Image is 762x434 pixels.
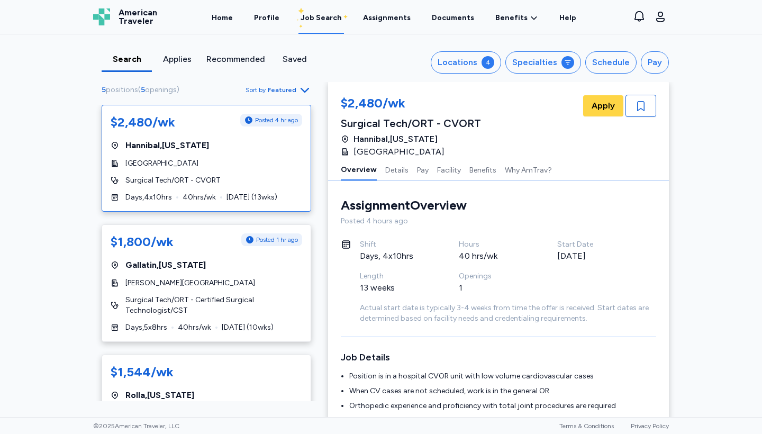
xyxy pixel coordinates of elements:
button: Sort byFeatured [246,84,311,96]
div: Locations [438,56,477,69]
div: Actual start date is typically 3-4 weeks from time the offer is received. Start dates are determi... [360,303,656,324]
a: Privacy Policy [631,422,669,430]
span: Surgical Tech/ORT - Certified Surgical Technologist/CST [125,295,302,316]
div: Search [106,53,148,66]
li: When CV cases are not scheduled, work is in the general OR [349,386,656,396]
button: Schedule [585,51,637,74]
img: Logo [93,8,110,25]
li: Position is in a hospital CVOR unit with low volume cardiovascular cases [349,371,656,382]
div: Openings [459,271,532,282]
span: [GEOGRAPHIC_DATA] [125,158,198,169]
span: Gallatin , [US_STATE] [125,259,206,272]
div: 40 hrs/wk [459,250,532,263]
button: Apply [583,95,623,116]
div: Days, 4x10hrs [360,250,433,263]
h3: Job Details [341,350,656,365]
span: Sort by [246,86,266,94]
span: Featured [268,86,296,94]
div: $1,544/wk [111,364,174,381]
li: Orthopedic experience and proficiency with total joint procedures are required [349,401,656,411]
div: 1 [459,282,532,294]
span: Apply [592,100,615,112]
a: Job Search [298,1,344,34]
a: Benefits [495,13,538,23]
span: Days , 4 x 10 hrs [125,192,172,203]
div: $2,480/wk [341,95,481,114]
div: Hours [459,239,532,250]
span: American Traveler [119,8,157,25]
span: Hannibal , [US_STATE] [125,139,209,152]
div: Schedule [592,56,630,69]
div: Specialties [512,56,557,69]
button: Pay [641,51,669,74]
div: 13 weeks [360,282,433,294]
div: Saved [274,53,315,66]
span: [PERSON_NAME][GEOGRAPHIC_DATA] [125,278,255,288]
button: Benefits [469,158,496,180]
div: [DATE] [557,250,631,263]
span: Benefits [495,13,528,23]
div: Length [360,271,433,282]
li: Schedule is four 10-hour day shifts, [DATE] through [DATE], 7:00 am to 5:30 pm [349,415,656,426]
span: © 2025 American Traveler, LLC [93,422,179,430]
div: Start Date [557,239,631,250]
div: Shift [360,239,433,250]
span: Rolla , [US_STATE] [125,389,194,402]
div: Assignment Overview [341,197,467,214]
button: Details [385,158,409,180]
button: Locations4 [431,51,501,74]
span: Days , 5 x 8 hrs [125,322,167,333]
span: Posted 1 hr ago [256,236,298,244]
a: Terms & Conditions [559,422,614,430]
button: Facility [437,158,461,180]
div: Job Search [301,13,342,23]
span: 40 hrs/wk [178,322,211,333]
button: Why AmTrav? [505,158,552,180]
div: Posted 4 hours ago [341,216,656,227]
div: Applies [156,53,198,66]
span: 5 [141,85,145,94]
span: positions [106,85,138,94]
div: $2,480/wk [111,114,175,131]
button: Specialties [505,51,581,74]
button: Overview [341,158,377,180]
div: Recommended [206,53,265,66]
span: Posted 4 hr ago [255,116,298,124]
span: [DATE] ( 10 wks) [222,322,274,333]
div: Pay [648,56,662,69]
span: Hannibal , [US_STATE] [353,133,438,146]
span: openings [145,85,177,94]
span: 5 [102,85,106,94]
span: 40 hrs/wk [183,192,216,203]
div: $1,800/wk [111,233,174,250]
button: Pay [417,158,429,180]
div: ( ) [102,85,184,95]
span: [GEOGRAPHIC_DATA] [353,146,444,158]
span: Surgical Tech/ORT - CVORT [125,175,221,186]
span: [DATE] ( 13 wks) [226,192,277,203]
div: Surgical Tech/ORT - CVORT [341,116,481,131]
div: 4 [482,56,494,69]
